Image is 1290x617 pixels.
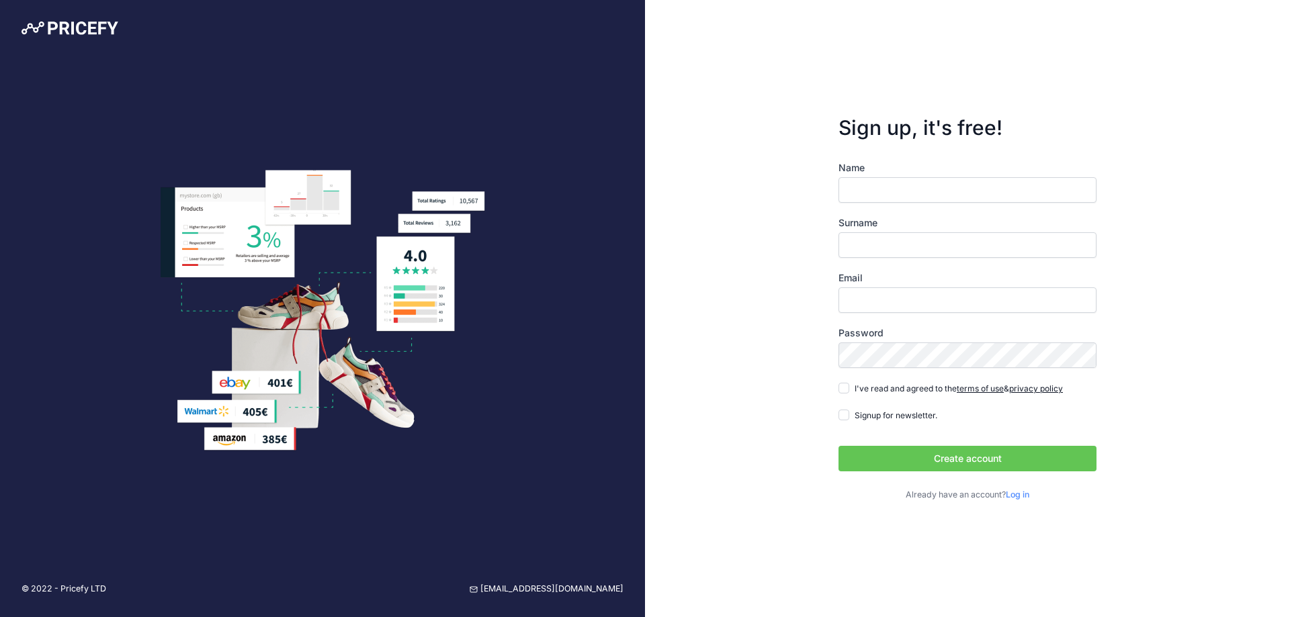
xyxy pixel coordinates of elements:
h3: Sign up, it's free! [838,115,1096,140]
img: Pricefy [21,21,118,35]
label: Password [838,326,1096,340]
span: Signup for newsletter. [855,410,937,420]
a: terms of use [957,383,1004,393]
a: [EMAIL_ADDRESS][DOMAIN_NAME] [470,583,623,596]
p: © 2022 - Pricefy LTD [21,583,106,596]
a: privacy policy [1009,383,1063,393]
p: Already have an account? [838,489,1096,502]
label: Surname [838,216,1096,230]
span: I've read and agreed to the & [855,383,1063,393]
label: Email [838,271,1096,285]
a: Log in [1006,489,1029,500]
label: Name [838,161,1096,175]
button: Create account [838,446,1096,471]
